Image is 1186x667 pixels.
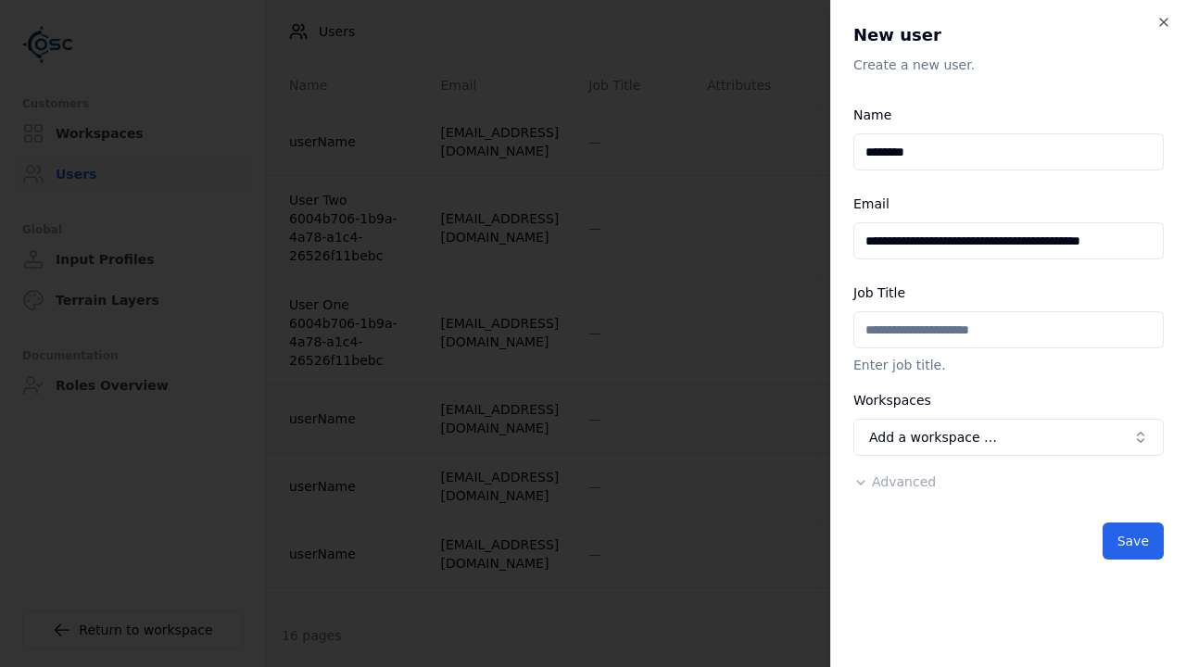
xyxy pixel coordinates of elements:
[872,474,936,489] span: Advanced
[853,22,1164,48] h2: New user
[853,356,1164,374] p: Enter job title.
[853,196,889,211] label: Email
[853,285,905,300] label: Job Title
[1103,522,1164,560] button: Save
[853,393,931,408] label: Workspaces
[853,472,936,491] button: Advanced
[853,56,1164,74] p: Create a new user.
[869,428,997,447] span: Add a workspace …
[853,107,891,122] label: Name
